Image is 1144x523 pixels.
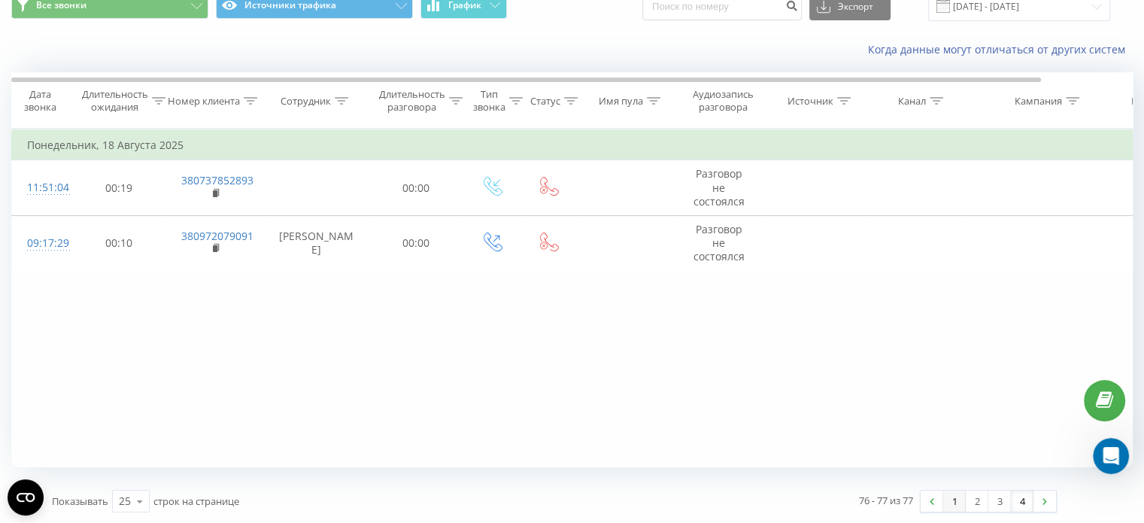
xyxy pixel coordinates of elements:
[1011,491,1033,512] a: 4
[47,374,59,386] button: Средство выбора GIF-файла
[153,494,239,508] span: строк на странице
[12,120,289,426] div: Volodymyr говорит…
[12,60,289,120] div: Alesia говорит…
[72,215,166,271] td: 00:10
[12,88,68,114] div: Дата звонка
[787,95,833,108] div: Источник
[8,479,44,515] button: Open CMP widget
[13,342,288,368] textarea: Ваше сообщение...
[687,88,760,114] div: Аудиозапись разговора
[168,95,240,108] div: Номер клиента
[530,95,560,108] div: Статус
[379,88,445,114] div: Длительность разговора
[1093,438,1129,474] iframe: Intercom live chat
[181,229,253,243] a: 380972079091
[24,129,235,144] div: Дякую вам за відповідь
[258,368,282,392] button: Отправить сообщение…
[264,215,369,271] td: [PERSON_NAME]
[43,8,67,32] img: Profile image for Fin
[27,229,57,258] div: 09:17:29
[599,95,643,108] div: Имя пула
[1015,95,1062,108] div: Кампания
[988,491,1011,512] a: 3
[116,69,277,99] div: Добрий день Так, наразі все добре, дякую
[82,88,148,114] div: Длительность ожидания
[473,88,505,114] div: Тип звонка
[73,14,91,26] h1: Fin
[12,120,247,414] div: Дякую вам за відповідьОбов'язково звертайтеся, якщо виникнуть питання! 😉
[898,95,926,108] div: Канал
[119,494,131,509] div: 25
[369,160,463,216] td: 00:00
[52,494,108,508] span: Показывать
[181,173,253,187] a: 380737852893
[693,222,745,263] span: Разговор не состоялся
[859,493,913,508] div: 76 - 77 из 77
[235,6,264,35] button: Главная
[693,166,745,208] span: Разговор не состоялся
[868,42,1133,56] a: Когда данные могут отличаться от других систем
[966,491,988,512] a: 2
[72,160,166,216] td: 00:19
[264,6,291,33] div: Закрыть
[24,144,235,173] div: Обов'язково звертайтеся, якщо виникнуть питання! 😉
[23,374,35,386] button: Средство выбора эмодзи
[71,374,83,386] button: Добавить вложение
[104,60,289,108] div: Добрий деньТак, наразі все добре, дякую
[369,215,463,271] td: 00:00
[10,6,38,35] button: go back
[281,95,331,108] div: Сотрудник
[27,173,57,202] div: 11:51:04
[943,491,966,512] a: 1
